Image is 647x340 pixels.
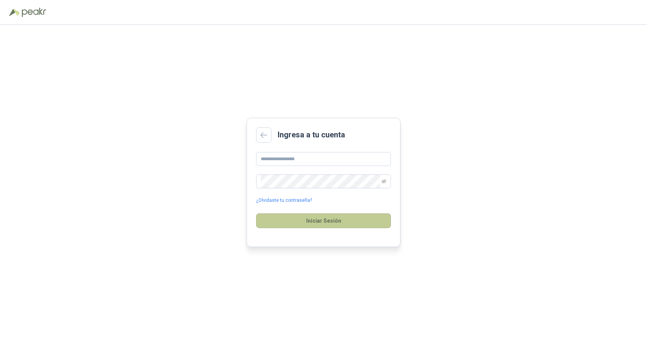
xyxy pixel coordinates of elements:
[9,8,20,16] img: Logo
[278,129,345,141] h2: Ingresa a tu cuenta
[22,8,46,17] img: Peakr
[382,179,386,184] span: eye-invisible
[256,197,312,204] a: ¿Olvidaste tu contraseña?
[256,213,391,228] button: Iniciar Sesión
